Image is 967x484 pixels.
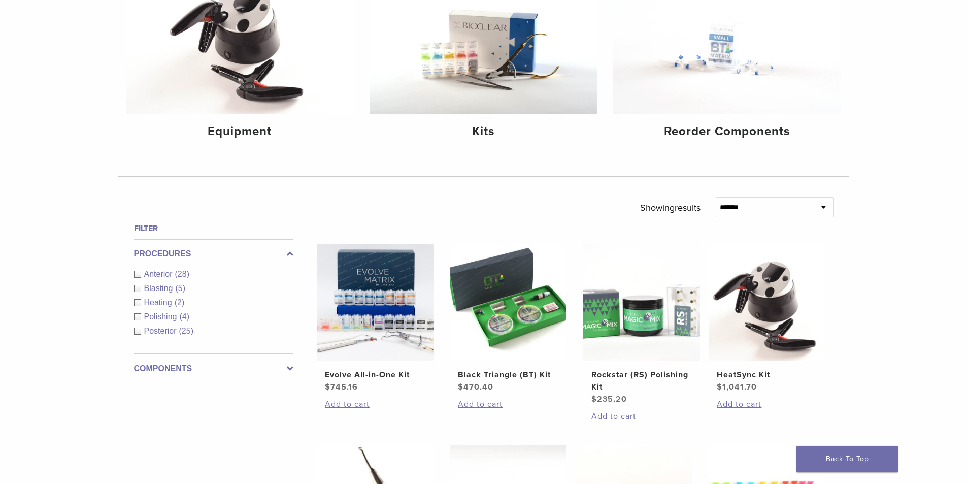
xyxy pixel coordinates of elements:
a: Add to cart: “Rockstar (RS) Polishing Kit” [591,410,692,423]
img: HeatSync Kit [709,244,825,361]
bdi: 745.16 [325,382,358,392]
span: (25) [179,327,193,335]
a: HeatSync KitHeatSync Kit $1,041.70 [708,244,826,393]
span: $ [717,382,722,392]
span: $ [591,394,597,404]
h4: Filter [134,222,293,235]
h2: HeatSync Kit [717,369,817,381]
span: (5) [175,284,185,293]
bdi: 235.20 [591,394,627,404]
span: (4) [179,312,189,321]
img: Black Triangle (BT) Kit [450,244,566,361]
span: $ [325,382,330,392]
bdi: 1,041.70 [717,382,757,392]
span: Blasting [144,284,176,293]
span: Polishing [144,312,180,321]
span: Heating [144,298,175,307]
bdi: 470.40 [458,382,493,392]
h2: Evolve All-in-One Kit [325,369,425,381]
p: Showing results [640,197,701,218]
h4: Kits [378,122,589,141]
span: Posterior [144,327,179,335]
h2: Rockstar (RS) Polishing Kit [591,369,692,393]
a: Add to cart: “Black Triangle (BT) Kit” [458,398,558,410]
a: Evolve All-in-One KitEvolve All-in-One Kit $745.16 [316,244,435,393]
span: (28) [175,270,189,278]
a: Back To Top [796,446,898,472]
label: Components [134,363,293,375]
label: Procedures [134,248,293,260]
span: (2) [175,298,185,307]
span: Anterior [144,270,175,278]
h2: Black Triangle (BT) Kit [458,369,558,381]
a: Add to cart: “Evolve All-in-One Kit” [325,398,425,410]
h4: Equipment [135,122,346,141]
span: $ [458,382,463,392]
a: Rockstar (RS) Polishing KitRockstar (RS) Polishing Kit $235.20 [583,244,701,405]
a: Add to cart: “HeatSync Kit” [717,398,817,410]
img: Rockstar (RS) Polishing Kit [583,244,700,361]
h4: Reorder Components [621,122,832,141]
a: Black Triangle (BT) KitBlack Triangle (BT) Kit $470.40 [449,244,568,393]
img: Evolve All-in-One Kit [317,244,434,361]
